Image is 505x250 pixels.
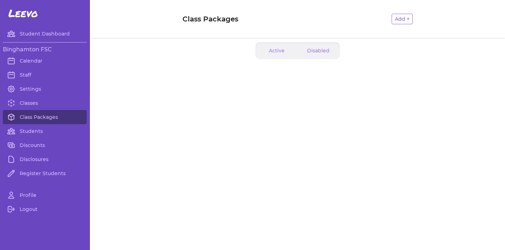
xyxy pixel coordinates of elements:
[298,44,338,58] button: Disabled
[3,152,87,166] a: Disclosures
[3,124,87,138] a: Students
[3,27,87,41] a: Student Dashboard
[3,202,87,216] a: Logout
[257,44,297,58] button: Active
[3,110,87,124] a: Class Packages
[3,138,87,152] a: Discounts
[3,54,87,68] a: Calendar
[3,68,87,82] a: Staff
[3,166,87,180] a: Register Students
[3,45,87,54] h3: Binghamton FSC
[392,14,413,24] button: Add +
[3,188,87,202] a: Profile
[3,82,87,96] a: Settings
[8,7,38,20] span: Leevo
[3,96,87,110] a: Classes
